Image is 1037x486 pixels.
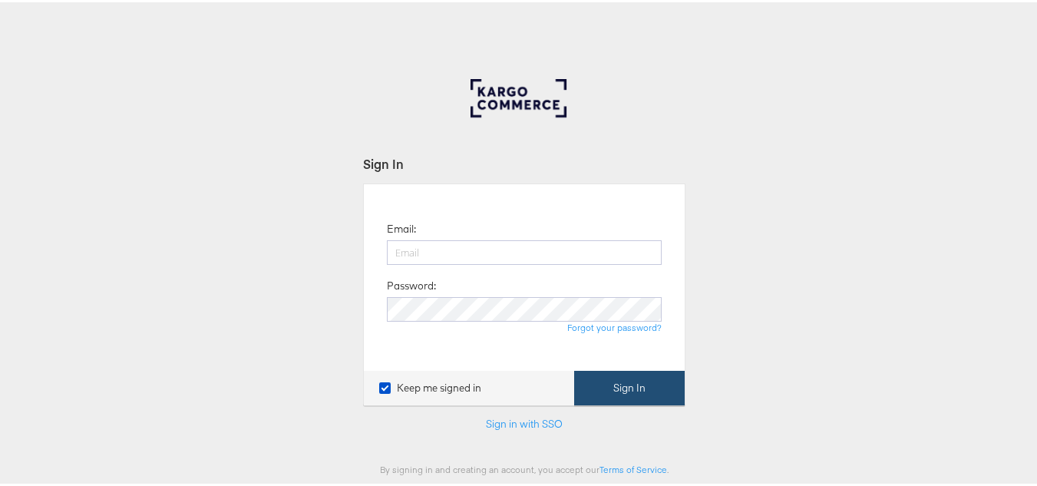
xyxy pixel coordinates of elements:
[387,220,416,234] label: Email:
[574,369,685,403] button: Sign In
[379,379,481,393] label: Keep me signed in
[486,415,563,428] a: Sign in with SSO
[387,276,436,291] label: Password:
[387,238,662,263] input: Email
[363,461,685,473] div: By signing in and creating an account, you accept our .
[599,461,667,473] a: Terms of Service
[363,153,685,170] div: Sign In
[567,319,662,331] a: Forgot your password?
